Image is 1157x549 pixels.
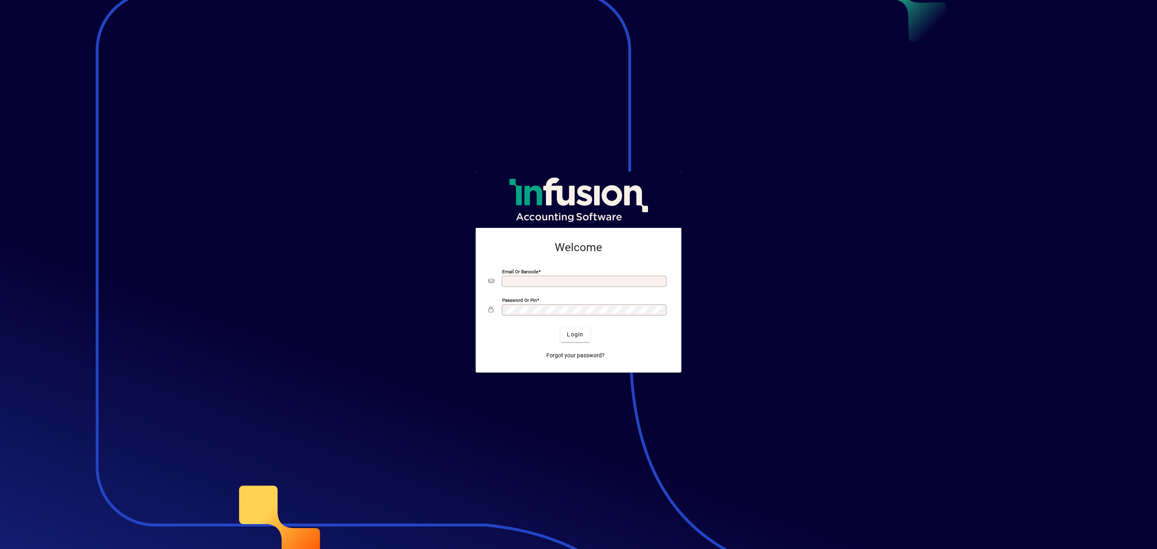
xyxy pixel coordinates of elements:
[546,351,605,360] span: Forgot your password?
[502,268,538,274] mat-label: Email or Barcode
[489,241,668,254] h2: Welcome
[567,330,583,339] span: Login
[502,297,537,303] mat-label: Password or Pin
[543,348,608,363] a: Forgot your password?
[560,328,590,342] button: Login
